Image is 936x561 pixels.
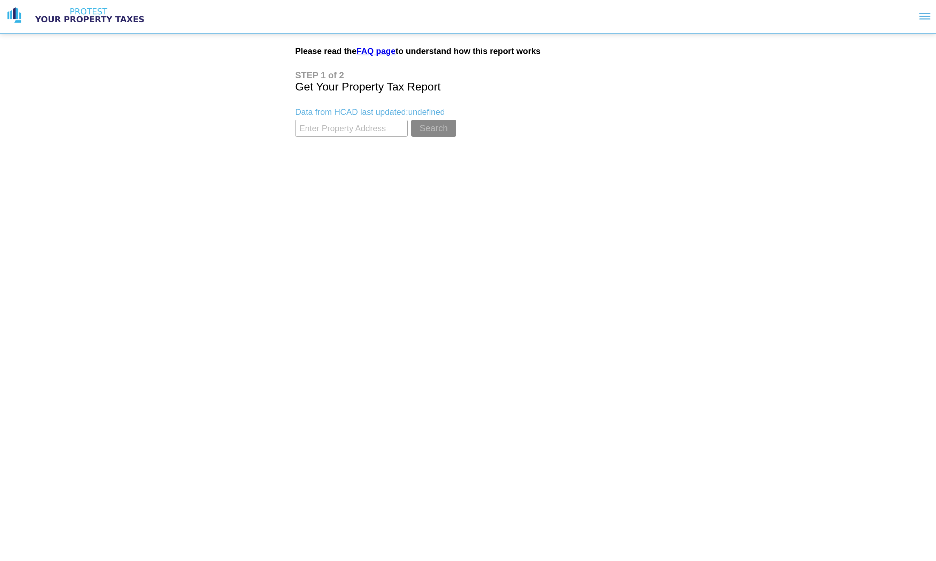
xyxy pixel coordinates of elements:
[295,70,641,93] h1: Get Your Property Tax Report
[6,7,151,24] a: logo logo text
[6,7,23,24] img: logo
[29,7,151,24] img: logo text
[295,120,408,137] input: Enter Property Address
[295,46,641,56] h2: Please read the to understand how this report works
[295,107,641,117] p: Data from HCAD last updated: undefined
[356,46,396,56] a: FAQ page
[411,120,456,137] button: Search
